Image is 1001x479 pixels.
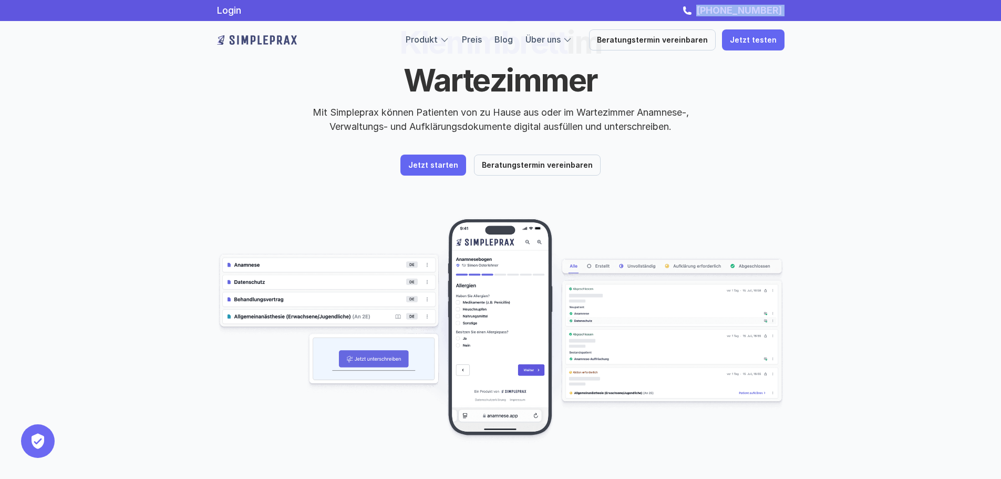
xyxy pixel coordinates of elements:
[730,36,777,45] p: Jetzt testen
[494,34,513,45] a: Blog
[217,218,785,444] img: Beispielscreenshots aus der Simpleprax Anwendung
[722,29,785,50] a: Jetzt testen
[525,34,561,45] a: Über uns
[217,5,241,16] a: Login
[406,34,438,45] a: Produkt
[304,105,698,134] p: Mit Simpleprax können Patienten von zu Hause aus oder im Wartezimmer Anamnese-, Verwaltungs- und ...
[696,5,782,16] strong: [PHONE_NUMBER]
[482,161,593,170] p: Beratungstermin vereinbaren
[462,34,482,45] a: Preis
[404,23,607,99] span: im Wartezimmer
[408,161,458,170] p: Jetzt starten
[589,29,716,50] a: Beratungstermin vereinbaren
[474,155,601,176] a: Beratungstermin vereinbaren
[400,155,466,176] a: Jetzt starten
[694,5,785,16] a: [PHONE_NUMBER]
[597,36,708,45] p: Beratungstermin vereinbaren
